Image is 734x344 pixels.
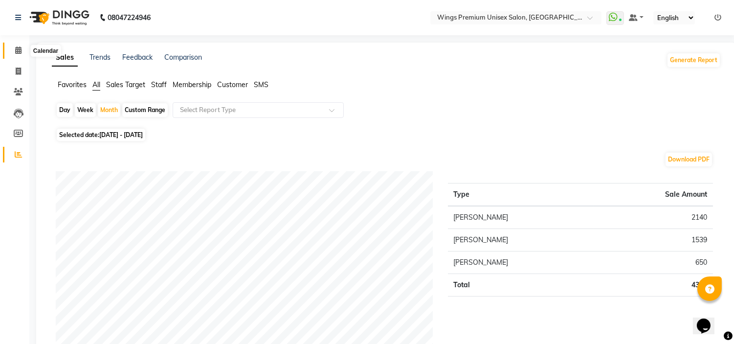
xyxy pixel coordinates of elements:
[448,252,595,274] td: [PERSON_NAME]
[594,252,713,274] td: 650
[173,80,211,89] span: Membership
[106,80,145,89] span: Sales Target
[151,80,167,89] span: Staff
[31,45,61,57] div: Calendar
[594,229,713,252] td: 1539
[164,53,202,62] a: Comparison
[89,53,111,62] a: Trends
[448,206,595,229] td: [PERSON_NAME]
[57,103,73,117] div: Day
[448,229,595,252] td: [PERSON_NAME]
[98,103,120,117] div: Month
[693,305,724,334] iframe: chat widget
[667,53,720,67] button: Generate Report
[594,206,713,229] td: 2140
[594,274,713,297] td: 4329
[448,183,595,206] th: Type
[92,80,100,89] span: All
[57,129,145,141] span: Selected date:
[254,80,268,89] span: SMS
[58,80,87,89] span: Favorites
[75,103,96,117] div: Week
[594,183,713,206] th: Sale Amount
[108,4,151,31] b: 08047224946
[25,4,92,31] img: logo
[122,53,153,62] a: Feedback
[217,80,248,89] span: Customer
[448,274,595,297] td: Total
[666,153,712,166] button: Download PDF
[122,103,168,117] div: Custom Range
[99,131,143,138] span: [DATE] - [DATE]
